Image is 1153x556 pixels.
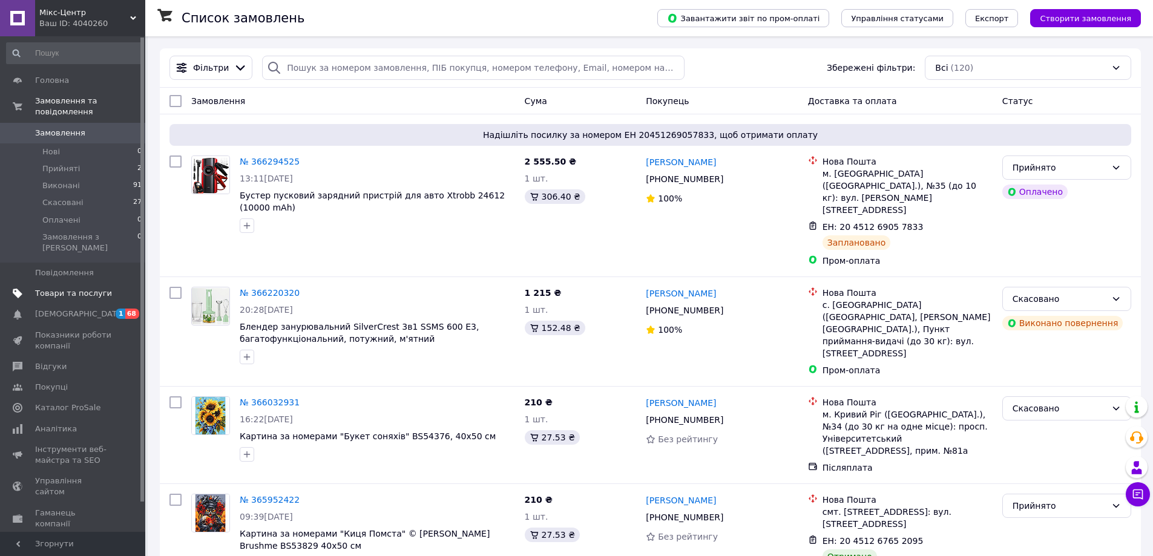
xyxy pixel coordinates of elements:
[192,288,229,325] img: Фото товару
[35,476,112,497] span: Управління сайтом
[823,408,993,457] div: м. Кривий Ріг ([GEOGRAPHIC_DATA].), №34 (до 30 кг на одне місце): просп. Університетський ([STREE...
[525,414,548,424] span: 1 шт.
[851,14,944,23] span: Управління статусами
[823,364,993,376] div: Пром-оплата
[525,189,585,204] div: 306.40 ₴
[240,288,300,298] a: № 366220320
[646,156,716,168] a: [PERSON_NAME]
[42,146,60,157] span: Нові
[823,494,993,506] div: Нова Пошта
[823,168,993,216] div: м. [GEOGRAPHIC_DATA] ([GEOGRAPHIC_DATA].), №35 (до 10 кг): вул. [PERSON_NAME][STREET_ADDRESS]
[35,424,77,434] span: Аналітика
[823,299,993,359] div: с. [GEOGRAPHIC_DATA] ([GEOGRAPHIC_DATA], [PERSON_NAME][GEOGRAPHIC_DATA].), Пункт приймання-видачі...
[116,309,125,319] span: 1
[823,255,993,267] div: Пром-оплата
[1040,14,1131,23] span: Створити замовлення
[525,96,547,106] span: Cума
[1002,185,1068,199] div: Оплачено
[191,396,230,435] a: Фото товару
[646,96,689,106] span: Покупець
[525,397,553,407] span: 210 ₴
[6,42,143,64] input: Пошук
[42,197,84,208] span: Скасовані
[823,462,993,474] div: Післяплата
[137,232,142,253] span: 0
[35,382,68,393] span: Покупці
[133,197,142,208] span: 27
[827,62,915,74] span: Збережені фільтри:
[240,512,293,522] span: 09:39[DATE]
[35,75,69,86] span: Головна
[35,361,67,372] span: Відгуки
[1030,9,1141,27] button: Створити замовлення
[240,191,505,212] a: Бустер пусковий зарядний пристрій для авто Xtrobb 24612 (10000 mAh)
[525,528,580,542] div: 27.53 ₴
[1002,316,1123,330] div: Виконано повернення
[35,402,100,413] span: Каталог ProSale
[42,163,80,174] span: Прийняті
[823,235,891,250] div: Заплановано
[137,215,142,226] span: 0
[525,495,553,505] span: 210 ₴
[823,536,924,546] span: ЕН: 20 4512 6765 2095
[35,508,112,529] span: Гаманець компанії
[1013,161,1106,174] div: Прийнято
[240,529,490,551] a: Картина за номерами "Киця Помста" © [PERSON_NAME] Brushme BS53829 40x50 см
[841,9,953,27] button: Управління статусами
[525,512,548,522] span: 1 шт.
[1018,13,1141,22] a: Створити замовлення
[133,180,142,191] span: 91
[525,174,548,183] span: 1 шт.
[646,287,716,299] a: [PERSON_NAME]
[975,14,1009,23] span: Експорт
[240,414,293,424] span: 16:22[DATE]
[643,302,726,319] div: [PHONE_NUMBER]
[35,288,112,299] span: Товари та послуги
[965,9,1019,27] button: Експорт
[951,63,974,73] span: (120)
[35,330,112,352] span: Показники роботи компанії
[42,180,80,191] span: Виконані
[1013,499,1106,512] div: Прийнято
[525,157,577,166] span: 2 555.50 ₴
[658,532,718,541] span: Без рейтингу
[823,396,993,408] div: Нова Пошта
[643,171,726,188] div: [PHONE_NUMBER]
[657,9,829,27] button: Завантажити звіт по пром-оплаті
[192,156,228,194] img: Фото товару
[35,96,145,117] span: Замовлення та повідомлення
[192,494,229,532] img: Фото товару
[525,288,562,298] span: 1 215 ₴
[240,157,300,166] a: № 366294525
[42,232,137,253] span: Замовлення з [PERSON_NAME]
[667,13,820,24] span: Завантажити звіт по пром-оплаті
[35,309,125,319] span: [DEMOGRAPHIC_DATA]
[35,267,94,278] span: Повідомлення
[1013,292,1106,306] div: Скасовано
[42,215,80,226] span: Оплачені
[137,163,142,174] span: 2
[35,444,112,466] span: Інструменти веб-майстра та SEO
[823,155,993,168] div: Нова Пошта
[525,321,585,335] div: 152.48 ₴
[193,62,229,74] span: Фільтри
[823,287,993,299] div: Нова Пошта
[1126,482,1150,506] button: Чат з покупцем
[240,397,300,407] a: № 366032931
[174,129,1126,141] span: Надішліть посилку за номером ЕН 20451269057833, щоб отримати оплату
[125,309,139,319] span: 68
[39,7,130,18] span: Мікс-Центр
[658,194,682,203] span: 100%
[646,494,716,506] a: [PERSON_NAME]
[525,430,580,445] div: 27.53 ₴
[808,96,897,106] span: Доставка та оплата
[191,96,245,106] span: Замовлення
[240,431,496,441] span: Картина за номерами "Букет соняхів" BS54376, 40х50 см
[823,222,924,232] span: ЕН: 20 4512 6905 7833
[240,174,293,183] span: 13:11[DATE]
[935,62,948,74] span: Всі
[192,397,229,434] img: Фото товару
[525,305,548,315] span: 1 шт.
[191,494,230,532] a: Фото товару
